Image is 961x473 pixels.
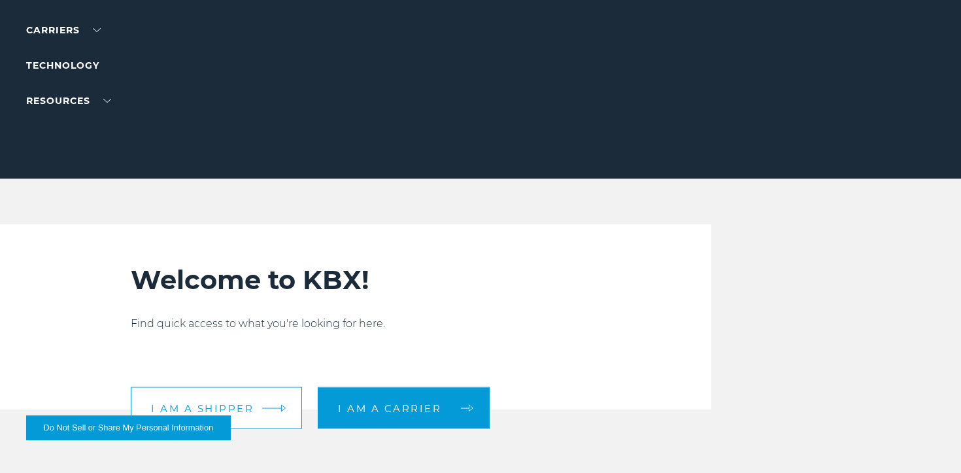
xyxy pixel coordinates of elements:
[26,415,231,440] button: Do Not Sell or Share My Personal Information
[131,264,650,296] h2: Welcome to KBX!
[318,387,490,429] a: I am a carrier arrow arrow
[26,24,101,36] a: Carriers
[281,404,286,412] img: arrow
[131,387,302,429] a: I am a shipper arrow arrow
[338,403,441,413] span: I am a carrier
[131,316,650,332] p: Find quick access to what you're looking for here.
[26,60,99,71] a: Technology
[151,403,254,413] span: I am a shipper
[26,95,111,107] a: RESOURCES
